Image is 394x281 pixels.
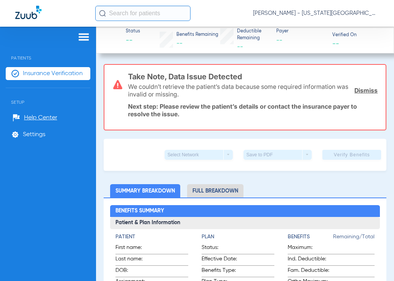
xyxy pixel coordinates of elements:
h4: Plan [202,233,274,241]
img: error-icon [113,80,122,89]
h4: Benefits [288,233,333,241]
h2: Benefits Summary [110,205,380,217]
img: hamburger-icon [78,32,90,42]
span: -- [237,44,243,50]
span: Ind. Deductible: [288,255,333,265]
span: -- [126,36,140,45]
span: -- [176,40,183,47]
p: Next step: Please review the patient’s details or contact the insurance payer to resolve the issue. [128,103,378,118]
span: Settings [23,131,45,138]
span: Benefits Remaining [176,32,218,39]
li: Full Breakdown [187,184,243,198]
span: DOB: [115,267,153,277]
span: Insurance Verification [23,70,83,77]
app-breakdown-title: Benefits [288,233,333,244]
img: Zuub Logo [15,6,42,19]
input: Search for patients [95,6,191,21]
span: Maximum: [288,244,333,254]
h4: Patient [115,233,188,241]
span: -- [332,39,339,47]
span: Status: [202,244,258,254]
span: Benefits Type: [202,267,258,277]
h3: Patient & Plan Information [110,217,380,229]
span: -- [276,36,325,45]
span: Help Center [24,114,57,122]
span: First name: [115,244,153,254]
p: We couldn’t retrieve the patient’s data because some required information was invalid or missing. [128,83,349,98]
span: Last name: [115,255,153,265]
span: Setup [6,88,90,105]
span: [PERSON_NAME] - [US_STATE][GEOGRAPHIC_DATA] Dental - [GEOGRAPHIC_DATA] [253,10,379,17]
span: Payer [276,28,325,35]
a: Help Center [13,114,57,122]
span: Verified On [332,32,381,39]
li: Summary Breakdown [110,184,180,198]
span: Patients [6,44,90,61]
span: Fam. Deductible: [288,267,333,277]
span: Effective Date: [202,255,258,265]
a: Dismiss [354,87,378,94]
h3: Take Note, Data Issue Detected [128,73,378,80]
img: Search Icon [99,10,106,17]
span: Status [126,28,140,35]
span: Deductible Remaining [237,28,270,42]
span: Remaining/Total [333,233,375,244]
